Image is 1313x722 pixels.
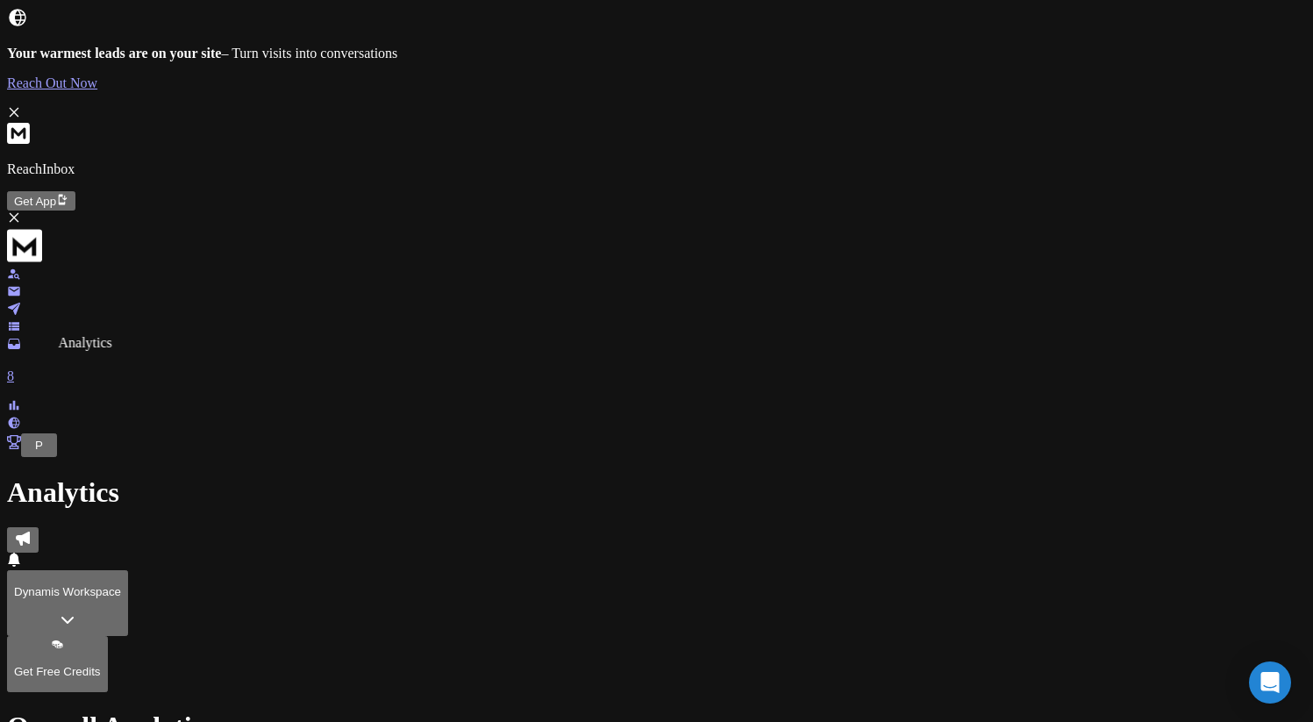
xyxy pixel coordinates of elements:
[7,161,1306,177] p: ReachInbox
[35,439,43,452] span: P
[7,75,1306,91] a: Reach Out Now
[14,665,101,678] p: Get Free Credits
[14,585,121,598] p: Dynamis Workspace
[7,636,108,692] button: Get Free Credits
[7,339,1306,384] a: 8
[7,228,42,263] img: logo
[7,476,1306,509] h1: Analytics
[1249,661,1291,704] div: Open Intercom Messenger
[7,46,1306,61] p: – Turn visits into conversations
[21,433,57,457] button: P
[28,436,50,454] button: P
[7,46,221,61] strong: Your warmest leads are on your site
[7,191,75,211] button: Get App
[7,368,1306,384] p: 8
[59,335,112,351] div: Analytics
